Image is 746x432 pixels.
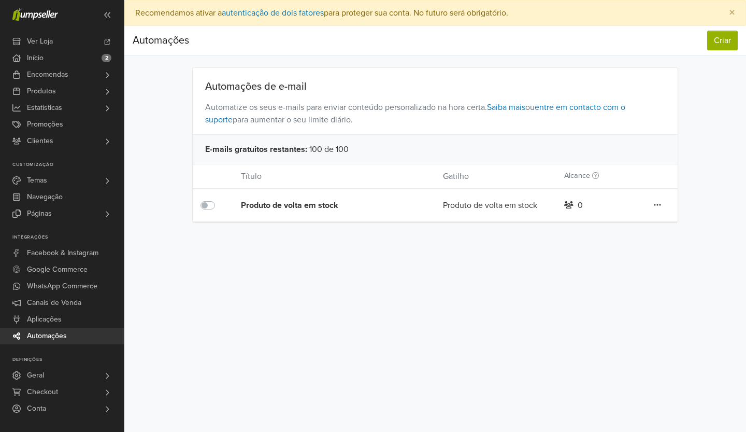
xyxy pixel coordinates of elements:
[12,162,124,168] p: Customização
[12,357,124,363] p: Definições
[27,245,98,261] span: Facebook & Instagram
[27,116,63,133] span: Promoções
[27,384,58,400] span: Checkout
[193,80,678,93] div: Automações de e-mail
[27,100,62,116] span: Estatísticas
[435,170,556,183] div: Gatilho
[193,134,678,164] div: 100 de 100
[27,367,44,384] span: Geral
[27,83,56,100] span: Produtos
[719,1,745,25] button: Close
[193,93,678,134] span: Automatize os seus e-mails para enviar conteúdo personalizado na hora certa. ou para aumentar o s...
[233,170,435,183] div: Título
[27,205,52,222] span: Páginas
[487,102,525,113] a: Saiba mais
[707,31,738,50] button: Criar
[12,234,124,241] p: Integrações
[27,295,81,311] span: Canais de Venda
[729,5,735,20] span: ×
[27,172,47,189] span: Temas
[564,170,599,182] label: Alcance
[102,54,111,62] span: 2
[27,33,53,50] span: Ver Loja
[27,50,44,66] span: Início
[222,8,324,18] a: autenticação de dois fatores
[27,278,97,295] span: WhatsApp Commerce
[241,199,403,212] div: Produto de volta em stock
[133,30,189,51] div: Automações
[205,143,307,156] span: E-mails gratuitos restantes :
[27,311,62,328] span: Aplicações
[578,199,583,212] div: 0
[435,199,556,212] div: Produto de volta em stock
[27,66,68,83] span: Encomendas
[27,189,63,205] span: Navegação
[27,133,53,149] span: Clientes
[27,400,46,417] span: Conta
[27,328,67,344] span: Automações
[27,261,88,278] span: Google Commerce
